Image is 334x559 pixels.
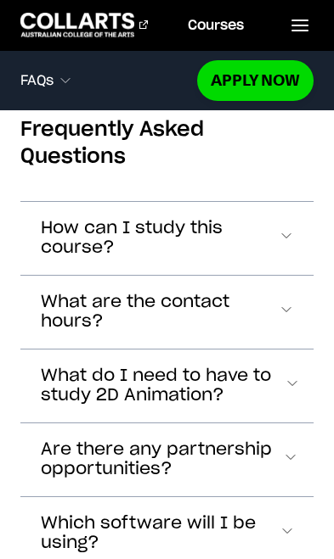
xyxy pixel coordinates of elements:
[20,13,149,37] div: Go to homepage
[41,440,283,479] span: Are there any partnership opportunities?
[20,349,314,422] button: What do I need to have to study 2D Animation?
[41,366,284,405] span: What do I need to have to study 2D Animation?
[20,423,314,496] button: Are there any partnership opportunities?
[41,514,280,553] span: Which software will I be using?
[20,116,314,170] h2: Frequently Asked Questions
[20,202,314,275] button: How can I study this course?
[197,60,314,100] a: Apply Now
[20,73,54,88] span: FAQs
[20,276,314,349] button: What are the contact hours?
[41,293,278,332] span: What are the contact hours?
[41,219,279,258] span: How can I study this course?
[20,63,198,98] button: FAQs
